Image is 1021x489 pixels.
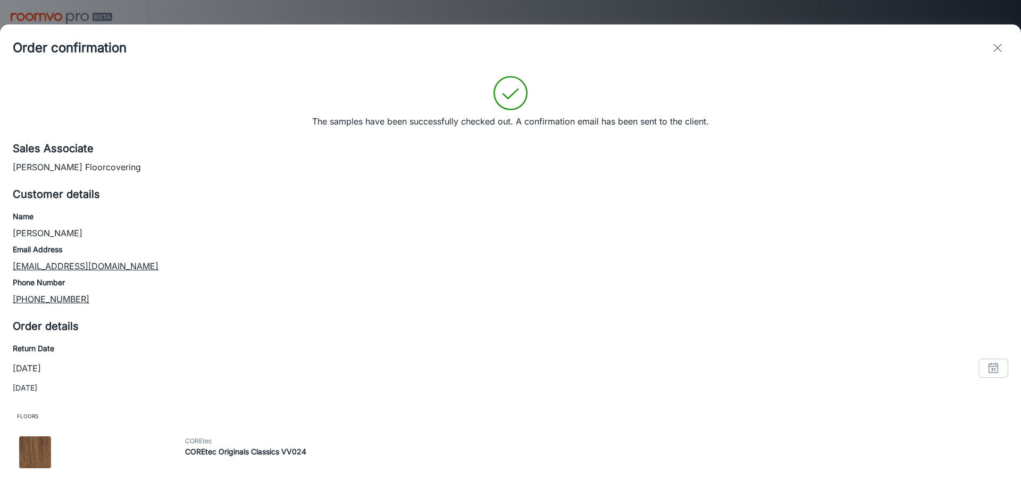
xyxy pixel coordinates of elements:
p: [PERSON_NAME] Floorcovering [13,161,1008,173]
a: [PHONE_NUMBER] [13,294,89,304]
img: COREtec Originals Classics VV024 [19,436,51,468]
h6: Return Date [13,343,1008,354]
button: exit [987,37,1008,59]
a: [EMAIL_ADDRESS][DOMAIN_NAME] [13,261,158,271]
h5: Sales Associate [13,140,1008,156]
h6: Name [13,211,1008,222]
h5: Customer details [13,186,1008,202]
h6: Email Address [13,244,1008,255]
p: [PERSON_NAME] [13,227,1008,239]
p: [DATE] [13,362,41,375]
h6: COREtec Originals Classics VV024 [185,446,1010,458]
p: The samples have been successfully checked out. A confirmation email has been sent to the client. [312,115,709,128]
span: Floors [13,407,1008,426]
h6: Phone Number [13,277,1008,288]
p: [DATE] [13,382,1008,394]
h5: Order details [13,318,1008,334]
span: COREtec [185,436,1010,446]
h4: Order confirmation [13,38,127,57]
